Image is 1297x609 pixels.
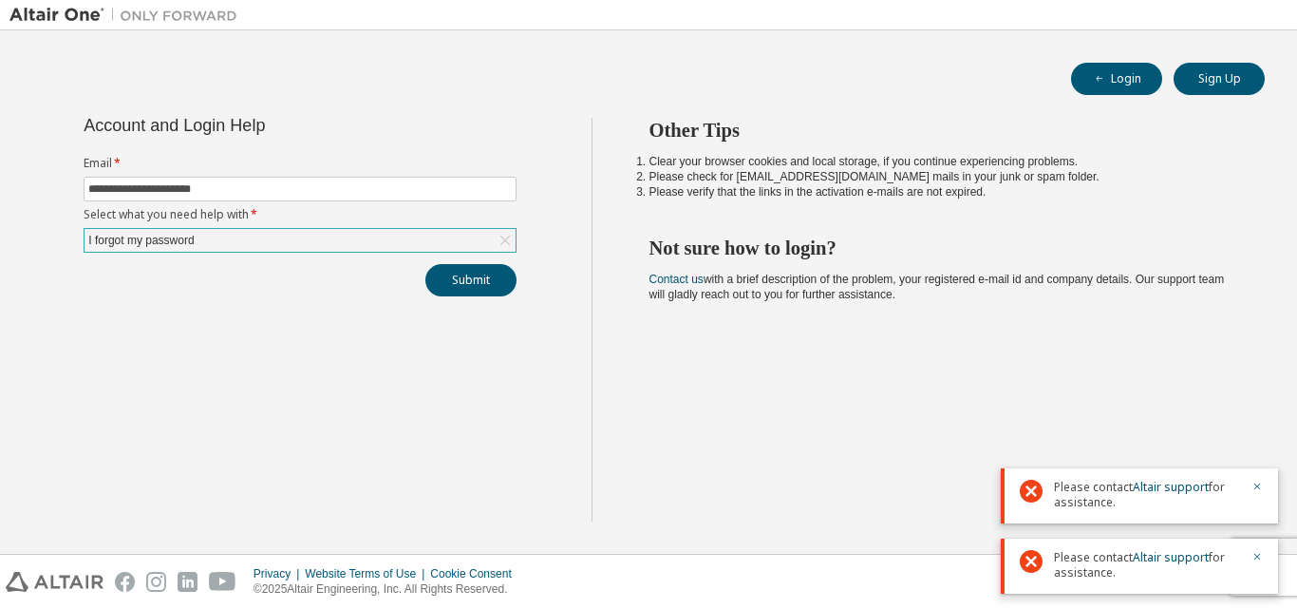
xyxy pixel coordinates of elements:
[649,118,1231,143] h2: Other Tips
[649,169,1231,184] li: Please check for [EMAIL_ADDRESS][DOMAIN_NAME] mails in your junk or spam folder.
[1174,63,1265,95] button: Sign Up
[305,566,430,581] div: Website Terms of Use
[649,184,1231,200] li: Please verify that the links in the activation e-mails are not expired.
[84,156,517,171] label: Email
[425,264,517,296] button: Submit
[649,236,1231,260] h2: Not sure how to login?
[115,572,135,592] img: facebook.svg
[85,229,516,252] div: I forgot my password
[254,581,523,598] p: © 2025 Altair Engineering, Inc. All Rights Reserved.
[1071,63,1162,95] button: Login
[84,207,517,222] label: Select what you need help with
[649,273,1225,301] span: with a brief description of the problem, your registered e-mail id and company details. Our suppo...
[6,572,103,592] img: altair_logo.svg
[178,572,197,592] img: linkedin.svg
[209,572,236,592] img: youtube.svg
[430,566,522,581] div: Cookie Consent
[254,566,305,581] div: Privacy
[649,154,1231,169] li: Clear your browser cookies and local storage, if you continue experiencing problems.
[84,118,430,133] div: Account and Login Help
[1133,479,1209,495] a: Altair support
[1054,550,1240,580] span: Please contact for assistance.
[146,572,166,592] img: instagram.svg
[649,273,704,286] a: Contact us
[1133,549,1209,565] a: Altair support
[85,230,197,251] div: I forgot my password
[1054,480,1240,510] span: Please contact for assistance.
[9,6,247,25] img: Altair One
